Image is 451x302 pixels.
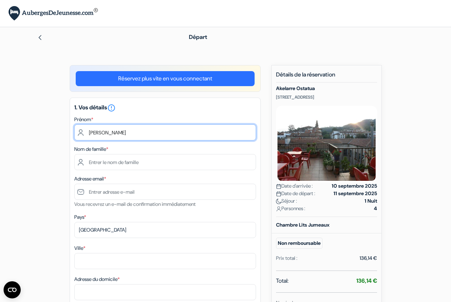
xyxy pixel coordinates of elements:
[365,197,377,205] strong: 1 Nuit
[74,276,120,283] label: Adresse du domicile
[107,104,116,112] i: error_outline
[374,205,377,212] strong: 4
[356,277,377,284] strong: 136,14 €
[74,145,108,153] label: Nom de famille
[332,182,377,190] strong: 10 septembre 2025
[74,104,256,112] h5: 1. Vos détails
[276,190,315,197] span: Date de départ :
[276,222,330,228] b: Chambre Lits Jumeaux
[276,184,281,189] img: calendar.svg
[360,254,377,262] div: 136,14 €
[76,71,255,86] a: Réservez plus vite en vous connectant
[276,206,281,212] img: user_icon.svg
[276,71,377,83] h5: Détails de la réservation
[107,104,116,111] a: error_outline
[276,197,297,205] span: Séjour :
[74,244,85,252] label: Ville
[74,213,86,221] label: Pays
[276,94,377,100] p: [STREET_ADDRESS]
[74,184,256,200] input: Entrer adresse e-mail
[74,154,256,170] input: Entrer le nom de famille
[74,124,256,140] input: Entrez votre prénom
[276,277,289,285] span: Total:
[276,199,281,204] img: moon.svg
[189,33,207,41] span: Départ
[276,238,322,249] small: Non remboursable
[74,201,196,207] small: Vous recevrez un e-mail de confirmation immédiatement
[9,6,98,21] img: AubergesDeJeunesse.com
[276,85,377,91] h5: Akelarre Ostatua
[276,191,281,197] img: calendar.svg
[74,116,93,123] label: Prénom
[334,190,377,197] strong: 11 septembre 2025
[74,175,106,183] label: Adresse email
[276,254,297,262] div: Prix total :
[4,281,21,298] button: Ouvrir le widget CMP
[276,182,313,190] span: Date d'arrivée :
[37,35,43,40] img: left_arrow.svg
[276,205,305,212] span: Personnes :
